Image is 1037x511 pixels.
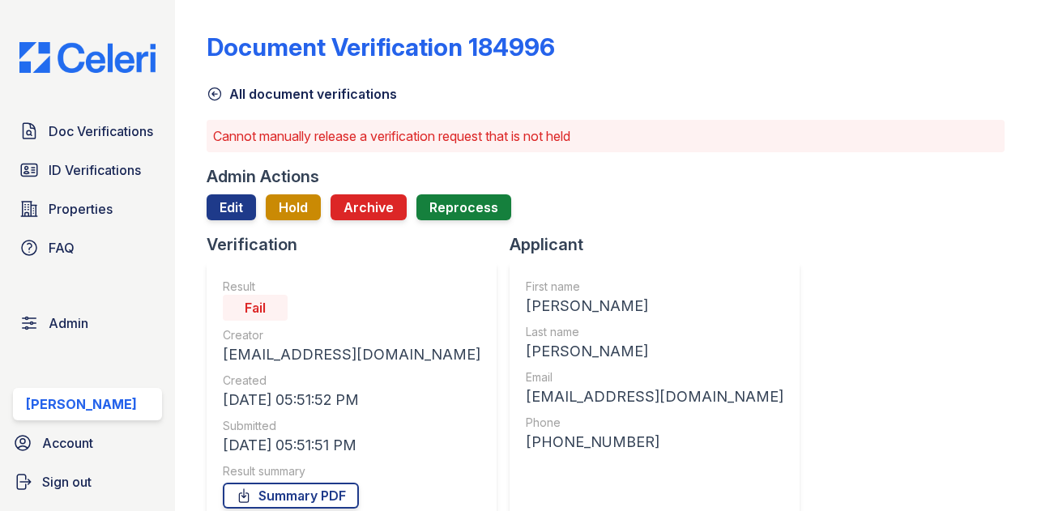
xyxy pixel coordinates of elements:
[510,233,813,256] div: Applicant
[526,369,783,385] div: Email
[13,193,162,225] a: Properties
[223,343,480,366] div: [EMAIL_ADDRESS][DOMAIN_NAME]
[13,115,162,147] a: Doc Verifications
[526,324,783,340] div: Last name
[223,373,480,389] div: Created
[223,483,359,509] a: Summary PDF
[526,431,783,454] div: [PHONE_NUMBER]
[207,84,397,104] a: All document verifications
[207,165,319,188] div: Admin Actions
[223,279,480,295] div: Result
[49,313,88,333] span: Admin
[26,394,137,414] div: [PERSON_NAME]
[223,295,288,321] div: Fail
[49,160,141,180] span: ID Verifications
[223,434,480,457] div: [DATE] 05:51:51 PM
[207,32,555,62] div: Document Verification 184996
[6,466,169,498] a: Sign out
[49,238,75,258] span: FAQ
[526,385,783,408] div: [EMAIL_ADDRESS][DOMAIN_NAME]
[42,472,92,492] span: Sign out
[223,327,480,343] div: Creator
[416,194,511,220] button: Reprocess
[213,126,998,146] p: Cannot manually release a verification request that is not held
[223,418,480,434] div: Submitted
[266,194,321,220] button: Hold
[13,154,162,186] a: ID Verifications
[526,295,783,317] div: [PERSON_NAME]
[526,279,783,295] div: First name
[13,232,162,264] a: FAQ
[49,199,113,219] span: Properties
[223,389,480,411] div: [DATE] 05:51:52 PM
[207,194,256,220] a: Edit
[526,340,783,363] div: [PERSON_NAME]
[42,433,93,453] span: Account
[331,194,407,220] button: Archive
[526,415,783,431] div: Phone
[6,42,169,73] img: CE_Logo_Blue-a8612792a0a2168367f1c8372b55b34899dd931a85d93a1a3d3e32e68fde9ad4.png
[223,463,480,479] div: Result summary
[207,233,510,256] div: Verification
[49,121,153,141] span: Doc Verifications
[6,427,169,459] a: Account
[13,307,162,339] a: Admin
